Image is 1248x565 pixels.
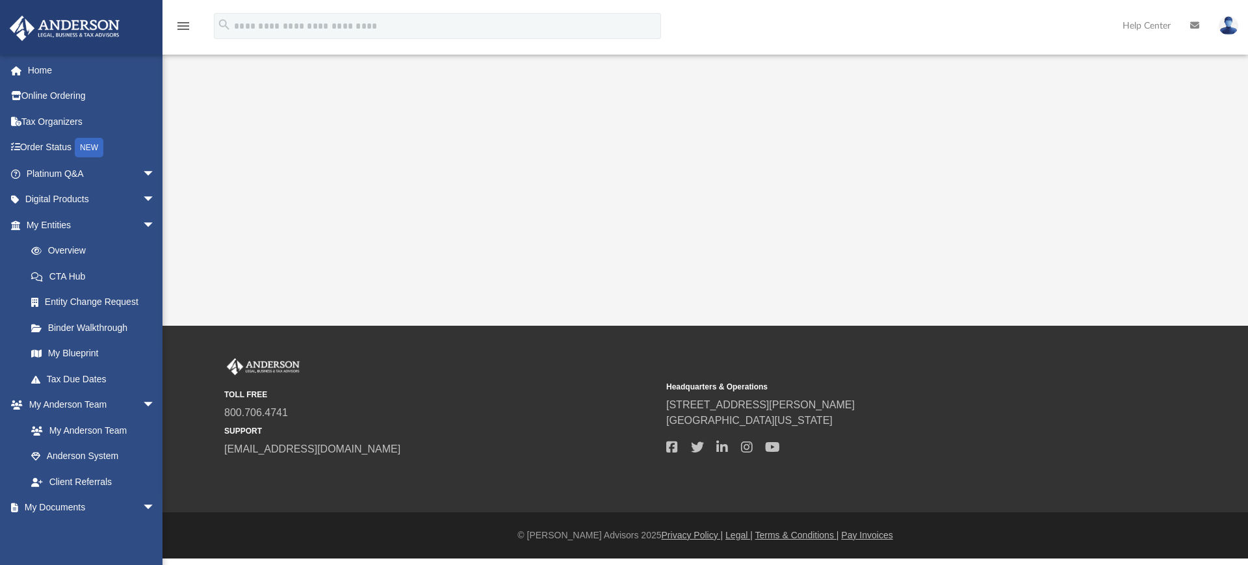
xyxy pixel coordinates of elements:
[666,415,833,426] a: [GEOGRAPHIC_DATA][US_STATE]
[9,109,175,135] a: Tax Organizers
[175,25,191,34] a: menu
[142,392,168,419] span: arrow_drop_down
[224,407,288,418] a: 800.706.4741
[18,263,175,289] a: CTA Hub
[18,341,168,367] a: My Blueprint
[175,18,191,34] i: menu
[1219,16,1238,35] img: User Pic
[666,399,855,410] a: [STREET_ADDRESS][PERSON_NAME]
[18,469,168,495] a: Client Referrals
[841,530,892,540] a: Pay Invoices
[18,315,175,341] a: Binder Walkthrough
[666,381,1099,393] small: Headquarters & Operations
[217,18,231,32] i: search
[142,495,168,521] span: arrow_drop_down
[18,366,175,392] a: Tax Due Dates
[18,238,175,264] a: Overview
[9,212,175,238] a: My Entitiesarrow_drop_down
[18,443,168,469] a: Anderson System
[9,135,175,161] a: Order StatusNEW
[224,358,302,375] img: Anderson Advisors Platinum Portal
[142,161,168,187] span: arrow_drop_down
[9,83,175,109] a: Online Ordering
[224,389,657,401] small: TOLL FREE
[725,530,753,540] a: Legal |
[75,138,103,157] div: NEW
[18,417,162,443] a: My Anderson Team
[9,161,175,187] a: Platinum Q&Aarrow_drop_down
[755,530,839,540] a: Terms & Conditions |
[662,530,723,540] a: Privacy Policy |
[9,495,168,521] a: My Documentsarrow_drop_down
[6,16,123,41] img: Anderson Advisors Platinum Portal
[224,425,657,437] small: SUPPORT
[9,187,175,213] a: Digital Productsarrow_drop_down
[162,529,1248,542] div: © [PERSON_NAME] Advisors 2025
[142,212,168,239] span: arrow_drop_down
[224,443,400,454] a: [EMAIL_ADDRESS][DOMAIN_NAME]
[9,57,175,83] a: Home
[9,392,168,418] a: My Anderson Teamarrow_drop_down
[142,187,168,213] span: arrow_drop_down
[18,289,175,315] a: Entity Change Request
[18,520,162,546] a: Box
